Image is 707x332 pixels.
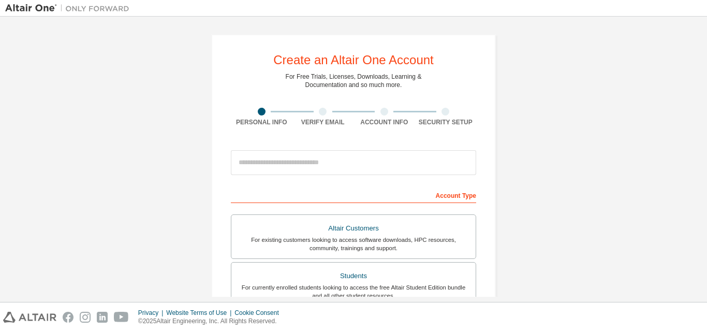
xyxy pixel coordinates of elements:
div: Students [238,269,469,283]
div: Cookie Consent [234,309,285,317]
div: For existing customers looking to access software downloads, HPC resources, community, trainings ... [238,236,469,252]
div: For Free Trials, Licenses, Downloads, Learning & Documentation and so much more. [286,73,422,89]
div: Personal Info [231,118,292,126]
div: Create an Altair One Account [273,54,434,66]
p: © 2025 Altair Engineering, Inc. All Rights Reserved. [138,317,285,326]
img: altair_logo.svg [3,312,56,323]
div: For currently enrolled students looking to access the free Altair Student Edition bundle and all ... [238,283,469,300]
img: linkedin.svg [97,312,108,323]
img: Altair One [5,3,135,13]
div: Account Info [353,118,415,126]
div: Security Setup [415,118,477,126]
div: Website Terms of Use [166,309,234,317]
img: youtube.svg [114,312,129,323]
div: Account Type [231,186,476,203]
div: Verify Email [292,118,354,126]
div: Altair Customers [238,221,469,236]
img: facebook.svg [63,312,73,323]
img: instagram.svg [80,312,91,323]
div: Privacy [138,309,166,317]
